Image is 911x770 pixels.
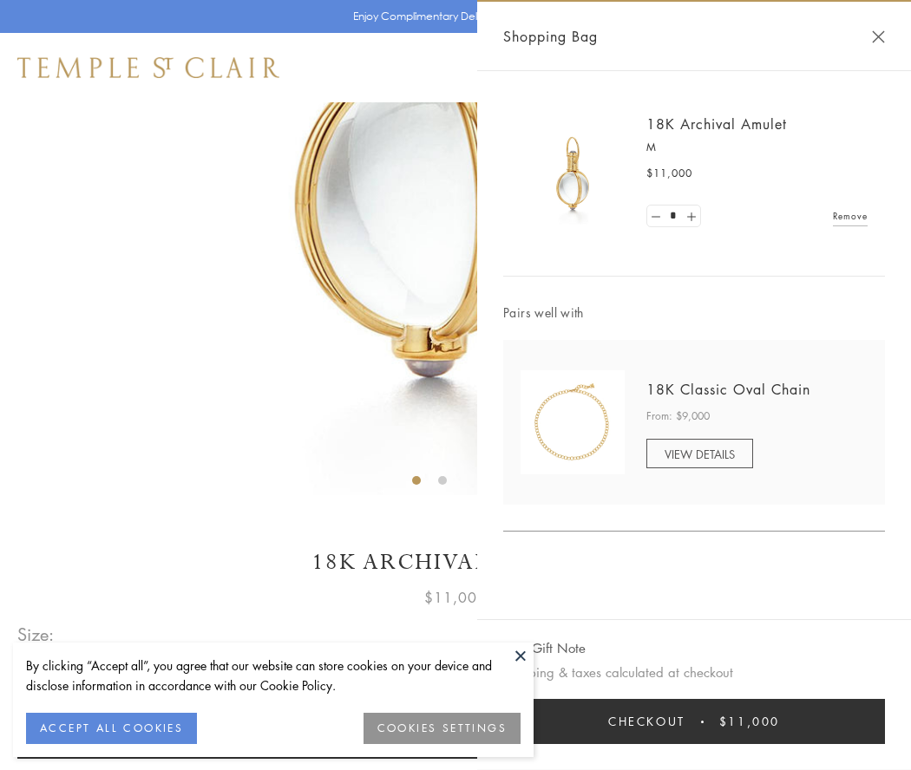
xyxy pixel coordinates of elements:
[503,662,885,683] p: Shipping & taxes calculated at checkout
[503,303,885,323] span: Pairs well with
[26,656,521,695] div: By clicking “Accept all”, you agree that our website can store cookies on your device and disclos...
[646,408,710,425] span: From: $9,000
[647,206,665,227] a: Set quantity to 0
[521,121,625,225] img: 18K Archival Amulet
[719,712,780,731] span: $11,000
[424,586,487,609] span: $11,000
[503,25,598,48] span: Shopping Bag
[503,637,586,659] button: Add Gift Note
[646,114,787,134] a: 18K Archival Amulet
[646,380,810,399] a: 18K Classic Oval Chain
[521,370,625,474] img: N88865-OV18
[833,206,868,225] a: Remove
[682,206,699,227] a: Set quantity to 2
[26,713,197,744] button: ACCEPT ALL COOKIES
[17,57,279,78] img: Temple St. Clair
[665,446,735,462] span: VIEW DETAILS
[646,165,692,182] span: $11,000
[17,620,56,649] span: Size:
[364,713,521,744] button: COOKIES SETTINGS
[646,439,753,468] a: VIEW DETAILS
[503,699,885,744] button: Checkout $11,000
[646,139,868,156] p: M
[17,547,894,577] h1: 18K Archival Amulet
[872,30,885,43] button: Close Shopping Bag
[353,8,550,25] p: Enjoy Complimentary Delivery & Returns
[608,712,685,731] span: Checkout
